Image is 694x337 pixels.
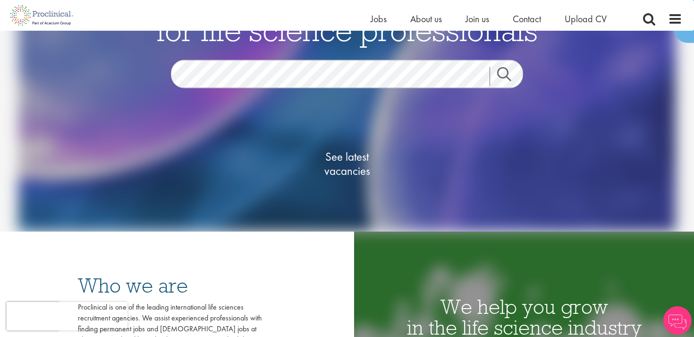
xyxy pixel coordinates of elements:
[465,13,489,25] a: Join us
[565,13,607,25] a: Upload CV
[490,67,530,86] a: Job search submit button
[7,302,127,330] iframe: reCAPTCHA
[410,13,442,25] a: About us
[78,275,262,296] h3: Who we are
[371,13,387,25] a: Jobs
[663,306,692,335] img: Chatbot
[300,112,394,216] a: See latestvacancies
[513,13,541,25] a: Contact
[300,150,394,178] span: See latest vacancies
